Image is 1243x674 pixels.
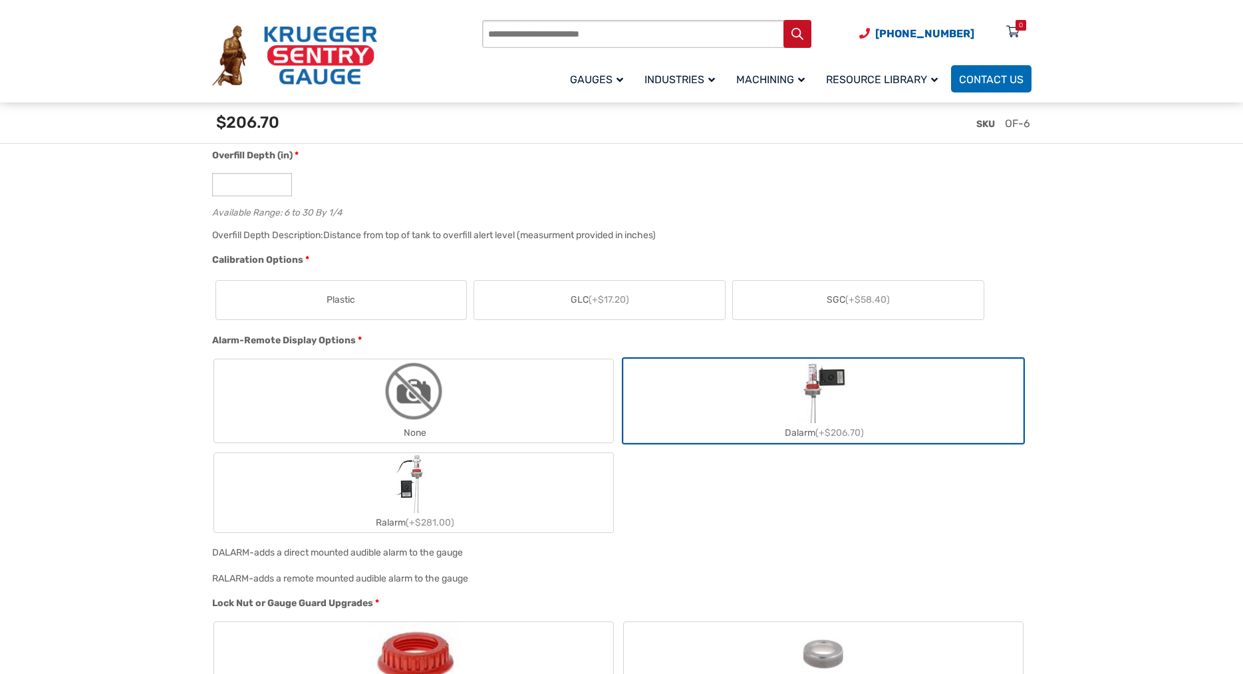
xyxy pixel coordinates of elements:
a: Gauges [562,63,636,94]
span: SGC [827,293,890,307]
a: Resource Library [818,63,951,94]
span: Machining [736,73,805,86]
div: Dalarm [624,423,1023,442]
span: Calibration Options [212,254,303,265]
abbr: required [305,253,309,267]
label: Dalarm [624,359,1023,442]
span: RALARM- [212,573,253,584]
div: Ralarm [214,513,613,532]
span: Lock Nut or Gauge Guard Upgrades [212,597,373,609]
div: Available Range: 6 to 30 By 1/4 [212,204,1025,217]
span: [PHONE_NUMBER] [875,27,974,40]
span: Overfill Depth (in) [212,150,293,161]
img: Krueger Sentry Gauge [212,25,377,86]
span: Resource Library [826,73,938,86]
div: None [214,423,613,442]
div: 0 [1019,20,1023,31]
span: (+$58.40) [845,294,890,305]
a: Contact Us [951,65,1032,92]
a: Machining [728,63,818,94]
span: OF-6 [1005,117,1030,130]
span: (+$281.00) [406,517,454,528]
span: DALARM- [212,547,254,558]
span: (+$17.20) [589,294,629,305]
span: Plastic [327,293,355,307]
span: SKU [976,118,995,130]
span: Contact Us [959,73,1024,86]
abbr: required [375,596,379,610]
span: Overfill Depth Description: [212,230,323,241]
span: Industries [644,73,715,86]
a: Phone Number (920) 434-8860 [859,25,974,42]
abbr: required [295,148,299,162]
label: Ralarm [214,453,613,532]
span: GLC [571,293,629,307]
div: adds a remote mounted audible alarm to the gauge [253,573,468,584]
abbr: required [358,333,362,347]
a: Industries [636,63,728,94]
span: Alarm-Remote Display Options [212,335,356,346]
div: Distance from top of tank to overfill alert level (measurment provided in inches) [323,230,656,241]
div: adds a direct mounted audible alarm to the gauge [254,547,463,558]
span: (+$206.70) [815,427,864,438]
span: Gauges [570,73,623,86]
label: None [214,359,613,442]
